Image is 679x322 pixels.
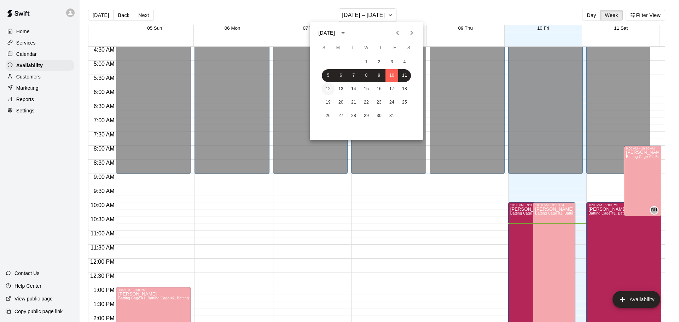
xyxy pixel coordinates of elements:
button: Previous month [390,26,405,40]
button: 19 [322,96,335,109]
button: 12 [322,83,335,95]
button: 21 [347,96,360,109]
button: 18 [398,83,411,95]
button: 2 [373,56,385,69]
button: 13 [335,83,347,95]
button: 4 [398,56,411,69]
button: 28 [347,110,360,122]
button: 26 [322,110,335,122]
button: 29 [360,110,373,122]
span: Sunday [318,41,330,55]
span: Saturday [402,41,415,55]
button: 17 [385,83,398,95]
button: 24 [385,96,398,109]
button: 22 [360,96,373,109]
button: 9 [373,69,385,82]
button: 20 [335,96,347,109]
button: 7 [347,69,360,82]
button: 14 [347,83,360,95]
button: 23 [373,96,385,109]
button: 5 [322,69,335,82]
button: calendar view is open, switch to year view [337,27,349,39]
button: 6 [335,69,347,82]
button: 15 [360,83,373,95]
button: 3 [385,56,398,69]
span: Thursday [374,41,387,55]
span: Monday [332,41,344,55]
span: Tuesday [346,41,359,55]
button: 27 [335,110,347,122]
div: [DATE] [318,29,335,37]
button: 11 [398,69,411,82]
span: Friday [388,41,401,55]
button: 16 [373,83,385,95]
button: 30 [373,110,385,122]
button: 25 [398,96,411,109]
button: 10 [385,69,398,82]
button: 8 [360,69,373,82]
button: Next month [405,26,419,40]
button: 1 [360,56,373,69]
button: 31 [385,110,398,122]
span: Wednesday [360,41,373,55]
